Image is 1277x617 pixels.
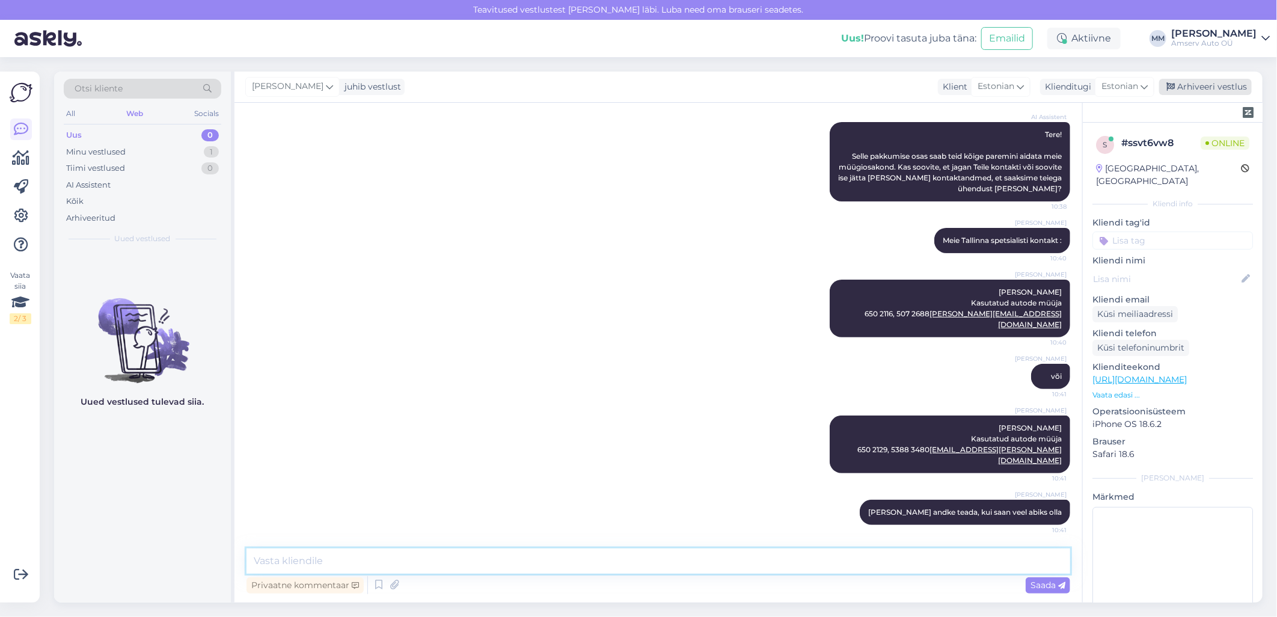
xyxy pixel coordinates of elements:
[1092,435,1253,448] p: Brauser
[841,31,976,46] div: Proovi tasuta juba täna:
[75,82,123,95] span: Otsi kliente
[929,445,1062,465] a: [EMAIL_ADDRESS][PERSON_NAME][DOMAIN_NAME]
[1159,79,1252,95] div: Arhiveeri vestlus
[1015,354,1067,363] span: [PERSON_NAME]
[1021,474,1067,483] span: 10:41
[66,129,82,141] div: Uus
[201,129,219,141] div: 0
[66,146,126,158] div: Minu vestlused
[10,81,32,104] img: Askly Logo
[252,80,323,93] span: [PERSON_NAME]
[1021,338,1067,347] span: 10:40
[868,508,1062,517] span: [PERSON_NAME] andke teada, kui saan veel abiks olla
[66,195,84,207] div: Kõik
[81,396,204,408] p: Uued vestlused tulevad siia.
[1015,218,1067,227] span: [PERSON_NAME]
[1092,327,1253,340] p: Kliendi telefon
[247,577,364,594] div: Privaatne kommentaar
[1171,29,1270,48] a: [PERSON_NAME]Amserv Auto OÜ
[1171,38,1257,48] div: Amserv Auto OÜ
[943,236,1062,245] span: Meie Tallinna spetsialisti kontakt :
[1092,254,1253,267] p: Kliendi nimi
[1092,216,1253,229] p: Kliendi tag'id
[124,106,145,121] div: Web
[1092,198,1253,209] div: Kliendi info
[1150,30,1166,47] div: MM
[1021,112,1067,121] span: AI Assistent
[1121,136,1201,150] div: # ssvt6vw8
[1015,270,1067,279] span: [PERSON_NAME]
[929,309,1062,329] a: [PERSON_NAME][EMAIL_ADDRESS][DOMAIN_NAME]
[1092,232,1253,250] input: Lisa tag
[938,81,967,93] div: Klient
[1051,372,1062,381] span: või
[1092,448,1253,461] p: Safari 18.6
[54,277,231,385] img: No chats
[10,313,31,324] div: 2 / 3
[66,162,125,174] div: Tiimi vestlused
[1021,526,1067,535] span: 10:41
[201,162,219,174] div: 0
[66,212,115,224] div: Arhiveeritud
[1040,81,1091,93] div: Klienditugi
[64,106,78,121] div: All
[1093,272,1239,286] input: Lisa nimi
[1092,473,1253,483] div: [PERSON_NAME]
[1047,28,1121,49] div: Aktiivne
[978,80,1014,93] span: Estonian
[1096,162,1241,188] div: [GEOGRAPHIC_DATA], [GEOGRAPHIC_DATA]
[10,270,31,324] div: Vaata siia
[1171,29,1257,38] div: [PERSON_NAME]
[1092,491,1253,503] p: Märkmed
[1021,390,1067,399] span: 10:41
[1243,107,1254,118] img: zendesk
[1092,405,1253,418] p: Operatsioonisüsteem
[1103,140,1107,149] span: s
[66,179,111,191] div: AI Assistent
[115,233,171,244] span: Uued vestlused
[1201,137,1249,150] span: Online
[1015,490,1067,499] span: [PERSON_NAME]
[1015,406,1067,415] span: [PERSON_NAME]
[981,27,1033,50] button: Emailid
[1092,361,1253,373] p: Klienditeekond
[1030,580,1065,591] span: Saada
[1021,254,1067,263] span: 10:40
[192,106,221,121] div: Socials
[1092,293,1253,306] p: Kliendi email
[1092,374,1187,385] a: [URL][DOMAIN_NAME]
[1092,418,1253,431] p: iPhone OS 18.6.2
[1101,80,1138,93] span: Estonian
[1021,202,1067,211] span: 10:38
[1092,306,1178,322] div: Küsi meiliaadressi
[204,146,219,158] div: 1
[1092,390,1253,401] p: Vaata edasi ...
[841,32,864,44] b: Uus!
[1092,340,1189,356] div: Küsi telefoninumbrit
[340,81,401,93] div: juhib vestlust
